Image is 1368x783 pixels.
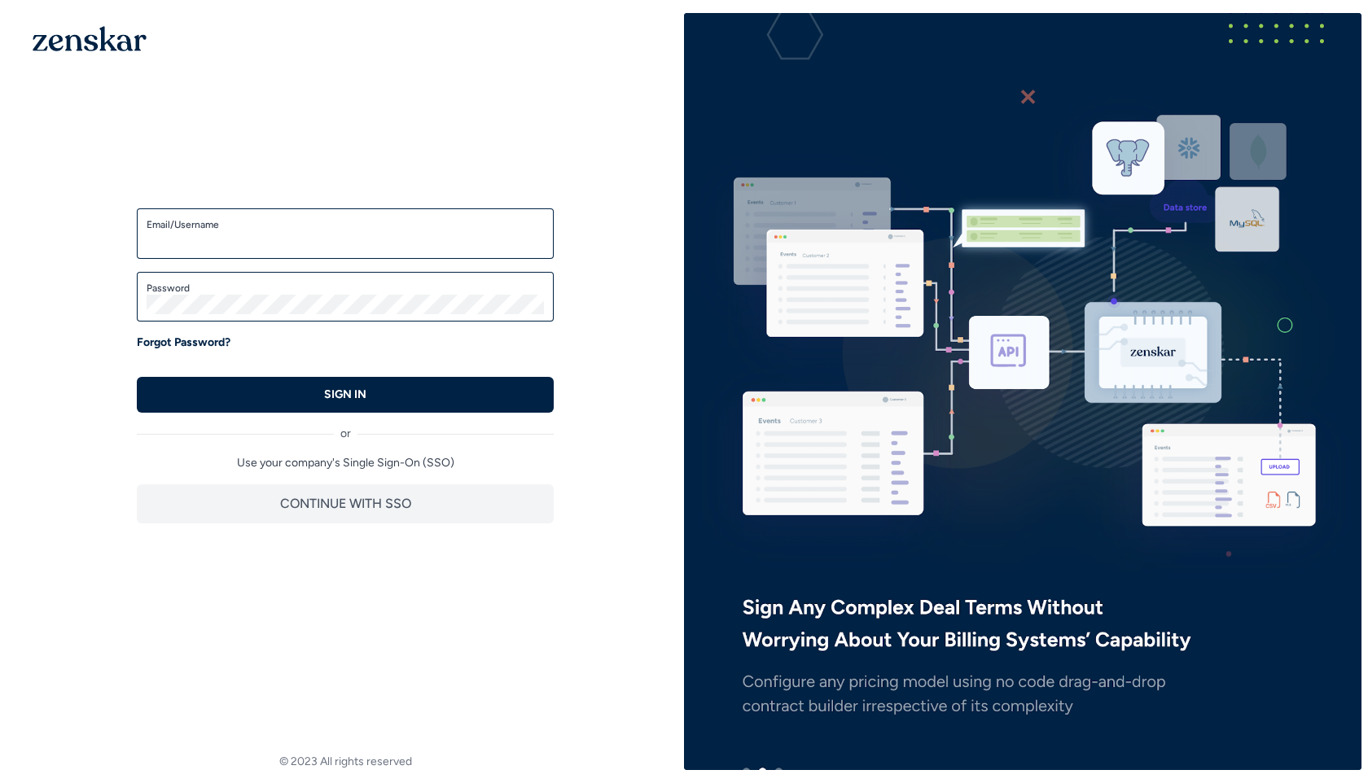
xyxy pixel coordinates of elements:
button: CONTINUE WITH SSO [137,484,554,523]
p: Use your company's Single Sign-On (SSO) [137,455,554,471]
label: Email/Username [147,218,544,231]
footer: © 2023 All rights reserved [7,754,684,770]
label: Password [147,282,544,295]
button: SIGN IN [137,377,554,413]
img: 1OGAJ2xQqyY4LXKgY66KYq0eOWRCkrZdAb3gUhuVAqdWPZE9SRJmCz+oDMSn4zDLXe31Ii730ItAGKgCKgCCgCikA4Av8PJUP... [33,26,147,51]
p: SIGN IN [324,387,366,403]
a: Forgot Password? [137,335,230,351]
div: or [137,413,554,442]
